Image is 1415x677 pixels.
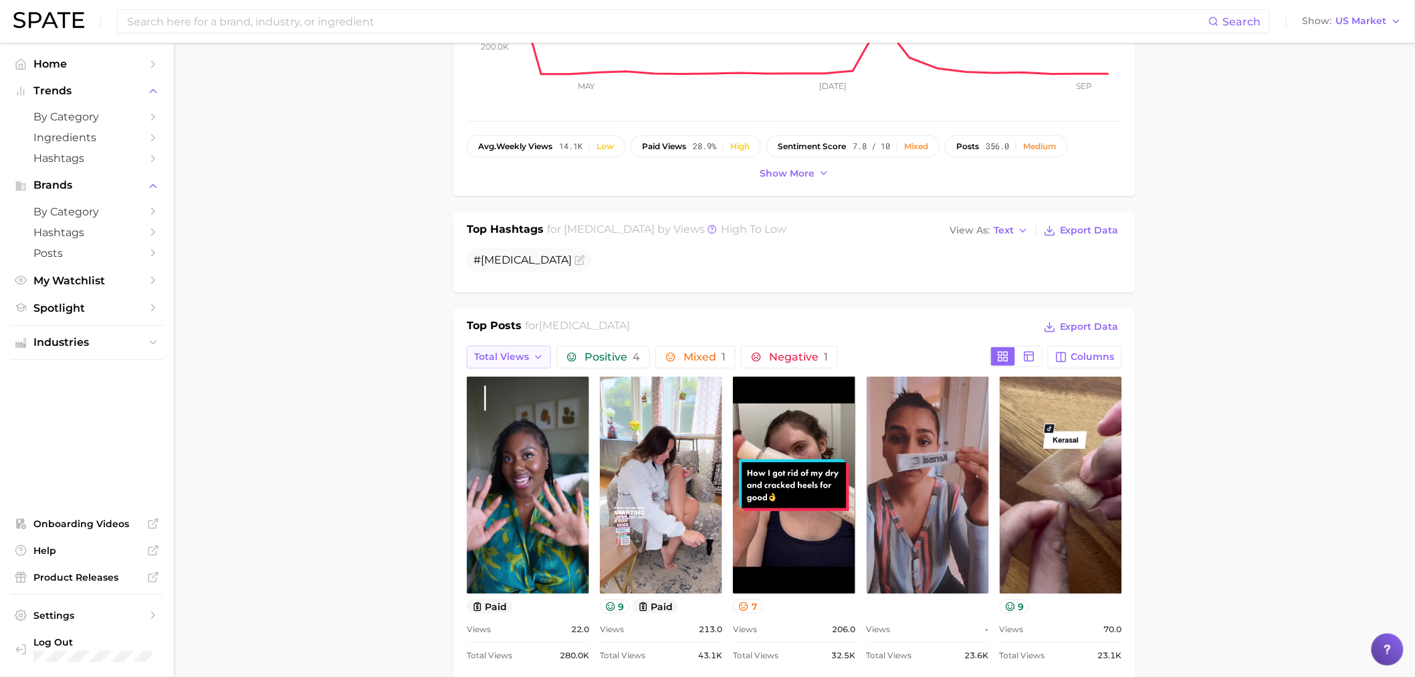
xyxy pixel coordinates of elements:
a: by Category [11,106,163,127]
span: Negative [769,352,828,363]
span: My Watchlist [33,274,140,287]
span: by Category [33,110,140,123]
span: Export Data [1060,225,1119,236]
span: US Market [1336,17,1387,25]
a: Posts [11,243,163,264]
span: Views [867,621,891,638]
span: Export Data [1060,321,1119,332]
abbr: average [478,141,496,151]
button: 7 [733,599,763,613]
span: Help [33,545,140,557]
span: Show more [760,168,814,179]
span: 22.0 [571,621,589,638]
span: 43.1k [698,648,722,664]
span: 213.0 [699,621,722,638]
span: Show [1303,17,1332,25]
button: Industries [11,332,163,353]
button: Trends [11,81,163,101]
button: avg.weekly views14.1kLow [467,135,625,158]
span: sentiment score [778,142,846,151]
span: high to low [722,223,787,235]
button: posts356.0Medium [945,135,1068,158]
span: Total Views [1000,648,1045,664]
span: - [986,621,989,638]
button: Brands [11,175,163,195]
a: Settings [11,605,163,625]
span: 28.9% [693,142,716,151]
img: SPATE [13,12,84,28]
a: Spotlight [11,298,163,318]
a: Product Releases [11,567,163,587]
h2: for by Views [548,221,787,240]
span: Total Views [474,351,529,363]
a: Ingredients [11,127,163,148]
tspan: Sep [1077,81,1093,91]
button: Export Data [1041,221,1122,240]
a: My Watchlist [11,270,163,291]
div: Low [596,142,614,151]
span: Trends [33,85,140,97]
span: Search [1223,15,1261,28]
span: 23.6k [965,648,989,664]
span: Hashtags [33,152,140,165]
span: Views [733,621,757,638]
a: Hashtags [11,222,163,243]
span: Text [994,227,1014,234]
h2: for [526,318,631,338]
span: Positive [584,352,640,363]
span: Total Views [867,648,912,664]
span: Spotlight [33,302,140,314]
span: Mixed [683,352,726,363]
span: Total Views [600,648,645,664]
button: Export Data [1041,318,1122,336]
button: paid views28.9%High [631,135,761,158]
a: Help [11,541,163,561]
span: Industries [33,336,140,349]
span: weekly views [478,142,552,151]
span: # [473,254,572,266]
span: Views [600,621,624,638]
button: 9 [600,599,630,613]
button: ShowUS Market [1299,13,1405,30]
span: 4 [633,351,640,363]
span: Product Releases [33,571,140,583]
button: Total Views [467,346,551,369]
span: Views [1000,621,1024,638]
span: [MEDICAL_DATA] [540,319,631,332]
span: paid views [642,142,686,151]
div: Mixed [904,142,928,151]
span: 280.0k [560,648,589,664]
span: Columns [1071,351,1115,363]
span: by Category [33,205,140,218]
div: Medium [1023,142,1057,151]
a: Onboarding Videos [11,514,163,534]
a: Log out. Currently logged in with e-mail lauren.alexander@emersongroup.com. [11,632,163,666]
a: by Category [11,201,163,222]
span: Home [33,58,140,70]
span: View As [950,227,990,234]
span: Total Views [733,648,778,664]
span: [MEDICAL_DATA] [564,223,655,235]
h1: Top Hashtags [467,221,544,240]
span: [MEDICAL_DATA] [481,254,572,266]
span: Onboarding Videos [33,518,140,530]
span: Views [467,621,491,638]
button: Show more [756,165,833,183]
span: Posts [33,247,140,260]
div: High [730,142,750,151]
span: 356.0 [986,142,1009,151]
span: Settings [33,609,140,621]
button: paid [633,599,679,613]
span: 206.0 [833,621,856,638]
button: View AsText [946,222,1032,239]
span: 14.1k [559,142,582,151]
span: 7.8 / 10 [853,142,890,151]
span: Hashtags [33,226,140,239]
button: 9 [1000,599,1030,613]
span: posts [956,142,979,151]
tspan: May [578,81,595,91]
a: Home [11,54,163,74]
span: 1 [722,351,726,363]
span: 32.5k [832,648,856,664]
button: Columns [1048,346,1122,369]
